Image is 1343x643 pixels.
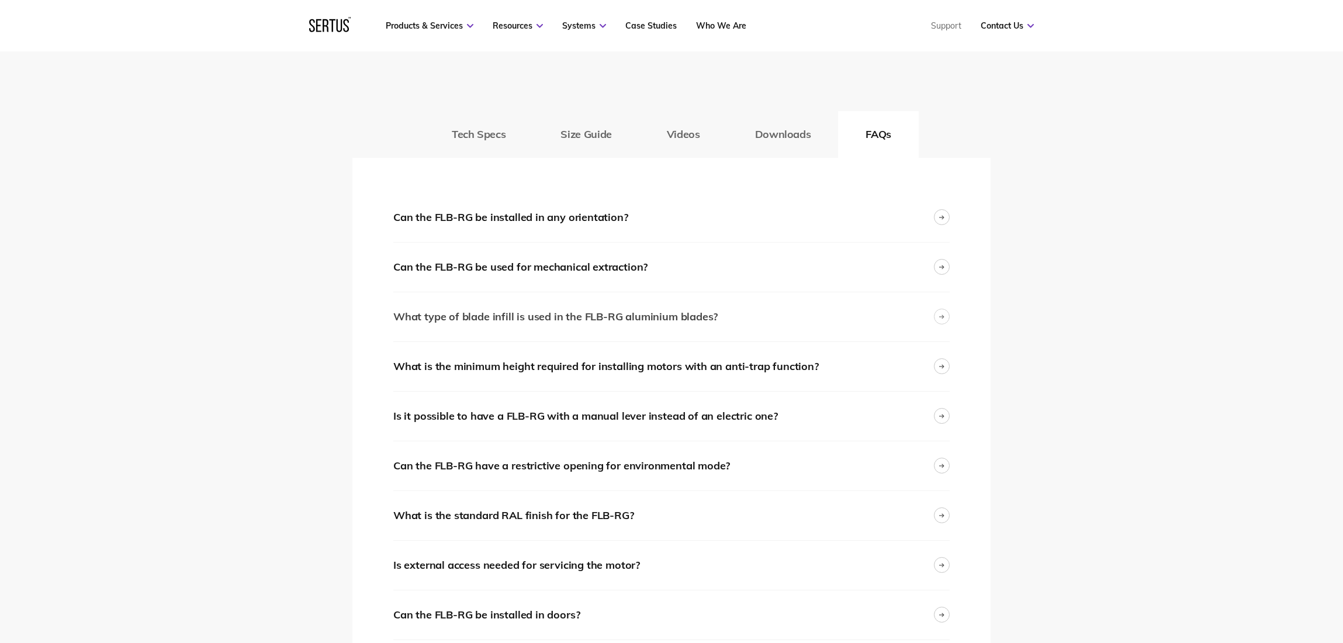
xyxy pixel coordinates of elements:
[393,507,634,524] div: What is the standard RAL finish for the FLB-RG?
[533,111,639,158] button: Size Guide
[393,607,580,624] div: Can the FLB-RG be installed in doors?
[696,20,746,31] a: Who We Are
[393,408,778,425] div: Is it possible to have a FLB-RG with a manual lever instead of an electric one?
[393,259,648,276] div: Can the FLB-RG be used for mechanical extraction?
[639,111,728,158] button: Videos
[393,557,640,574] div: Is external access needed for servicing the motor?
[393,209,628,226] div: Can the FLB-RG be installed in any orientation?
[393,458,730,475] div: Can the FLB-RG have a restrictive opening for environmental mode?
[562,20,606,31] a: Systems
[981,20,1034,31] a: Contact Us
[393,309,718,326] div: What type of blade infill is used in the FLB-RG aluminium blades?
[393,358,819,375] div: What is the minimum height required for installing motors with an anti-trap function?
[625,20,677,31] a: Case Studies
[493,20,543,31] a: Resources
[931,20,961,31] a: Support
[728,111,839,158] button: Downloads
[386,20,473,31] a: Products & Services
[424,111,533,158] button: Tech Specs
